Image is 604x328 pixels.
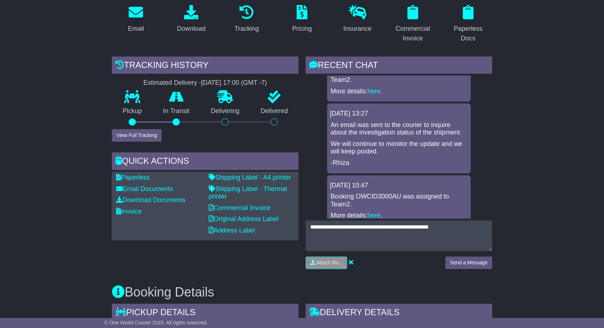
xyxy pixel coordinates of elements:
a: Commercial Invoice [209,204,270,211]
div: Pickup Details [112,304,298,323]
div: Insurance [343,24,371,34]
a: Original Address Label [209,215,278,222]
p: In Transit [153,107,200,115]
a: Paperless Docs [444,3,492,46]
a: Email [123,3,149,36]
a: Shipping Label - Thermal printer [209,185,287,200]
a: Shipping Label - A4 printer [209,174,291,181]
div: [DATE] 13:27 [330,110,468,118]
a: Invoice [116,208,142,215]
p: Delivering [200,107,250,115]
div: Tracking [234,24,259,34]
p: An email was sent to the courier to inquire about the investigation status of the shipment. [331,121,467,137]
div: Pricing [292,24,312,34]
div: RECENT CHAT [306,57,492,76]
p: More details: . [331,88,467,96]
p: Delivered [250,107,299,115]
div: Estimated Delivery - [112,79,298,87]
h3: Booking Details [112,285,492,299]
a: Download Documents [116,196,185,204]
a: here [367,212,380,219]
div: Tracking history [112,57,298,76]
button: View Full Tracking [112,129,162,142]
span: © One World Courier 2025. All rights reserved. [104,320,208,325]
p: Booking OWCID3000AU was assigned to Team2. [331,68,467,84]
p: -Rhiza [331,159,467,167]
a: Paperless [116,174,150,181]
a: Email Documents [116,185,173,192]
a: Tracking [230,3,263,36]
div: Paperless Docs [449,24,487,43]
a: Address Label [209,227,255,234]
p: Pickup [112,107,153,115]
div: Commercial Invoice [393,24,432,43]
div: Delivery Details [306,304,492,323]
div: Email [128,24,144,34]
a: Commercial Invoice [388,3,437,46]
div: Quick Actions [112,152,298,172]
a: here [367,88,380,95]
div: [DATE] 17:00 (GMT -7) [201,79,267,87]
a: Download [172,3,210,36]
div: [DATE] 10:47 [330,182,468,190]
a: Pricing [287,3,316,36]
p: We will continue to monitor the update and we will keep posted. [331,140,467,156]
p: Booking OWCID3000AU was assigned to Team2. [331,193,467,208]
div: Download [177,24,206,34]
p: More details: . [331,212,467,220]
button: Send a Message [445,256,492,269]
a: Insurance [338,3,376,36]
